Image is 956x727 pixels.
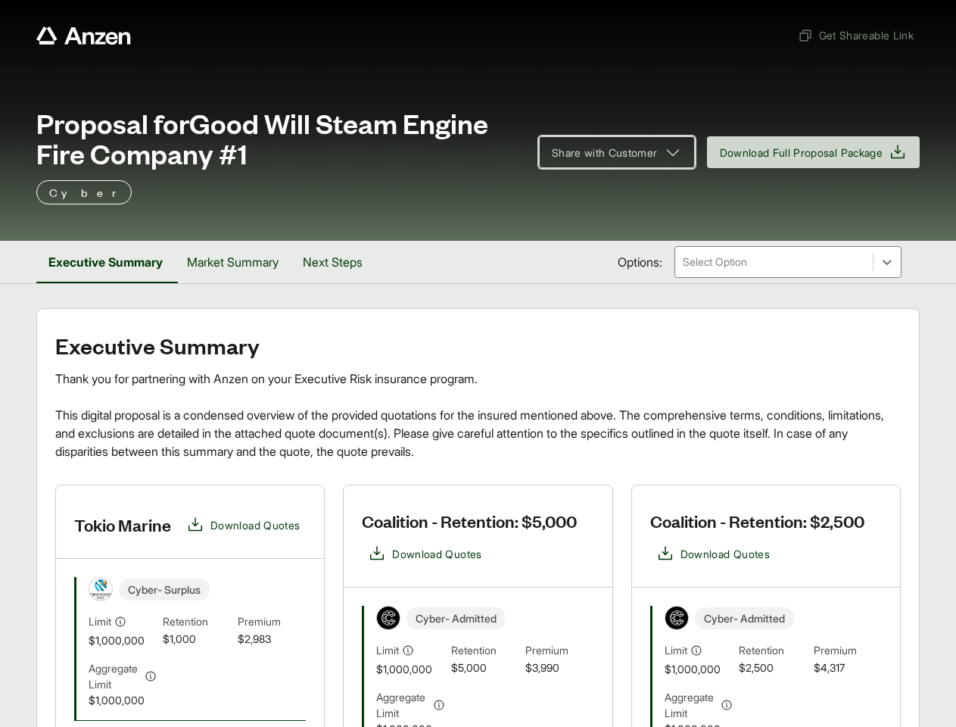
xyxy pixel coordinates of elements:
[362,538,487,569] button: Download Quotes
[739,660,807,677] span: $2,500
[665,689,718,721] span: Aggregate Limit
[49,183,119,201] p: Cyber
[695,607,794,629] span: Cyber - Admitted
[792,21,920,49] button: Get Shareable Link
[89,660,142,692] span: Aggregate Limit
[163,631,231,648] span: $1,000
[376,642,399,658] span: Limit
[539,136,695,168] button: Share with Customer
[55,333,901,357] h2: Executive Summary
[36,241,175,283] button: Executive Summary
[89,632,157,648] span: $1,000,000
[180,510,306,540] button: Download Quotes
[376,661,444,677] span: $1,000,000
[36,108,521,168] span: Proposal for Good Will Steam Engine Fire Company #1
[362,510,577,532] h3: Coalition - Retention: $5,000
[89,613,111,629] span: Limit
[618,253,662,271] span: Options:
[814,642,882,660] span: Premium
[406,607,506,629] span: Cyber - Admitted
[665,607,688,629] img: Coalition
[119,579,210,601] span: Cyber - Surplus
[74,513,171,536] h3: Tokio Marine
[451,642,519,660] span: Retention
[55,370,901,460] div: Thank you for partnering with Anzen on your Executive Risk insurance program. This digital propos...
[451,660,519,677] span: $5,000
[707,136,920,168] button: Download Full Proposal Package
[238,613,306,631] span: Premium
[163,613,231,631] span: Retention
[814,660,882,677] span: $4,317
[392,546,481,562] span: Download Quotes
[238,631,306,648] span: $2,983
[175,241,291,283] button: Market Summary
[376,689,429,721] span: Aggregate Limit
[36,27,131,45] a: Anzen website
[89,578,112,601] img: Tokio Marine
[525,642,593,660] span: Premium
[210,517,300,533] span: Download Quotes
[552,145,658,161] span: Share with Customer
[720,145,883,161] span: Download Full Proposal Package
[377,607,400,629] img: Coalition
[650,510,864,532] h3: Coalition - Retention: $2,500
[680,546,770,562] span: Download Quotes
[665,642,687,658] span: Limit
[89,692,157,708] span: $1,000,000
[798,27,914,43] span: Get Shareable Link
[665,661,733,677] span: $1,000,000
[650,538,776,569] button: Download Quotes
[525,660,593,677] span: $3,990
[291,241,375,283] button: Next Steps
[739,642,807,660] span: Retention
